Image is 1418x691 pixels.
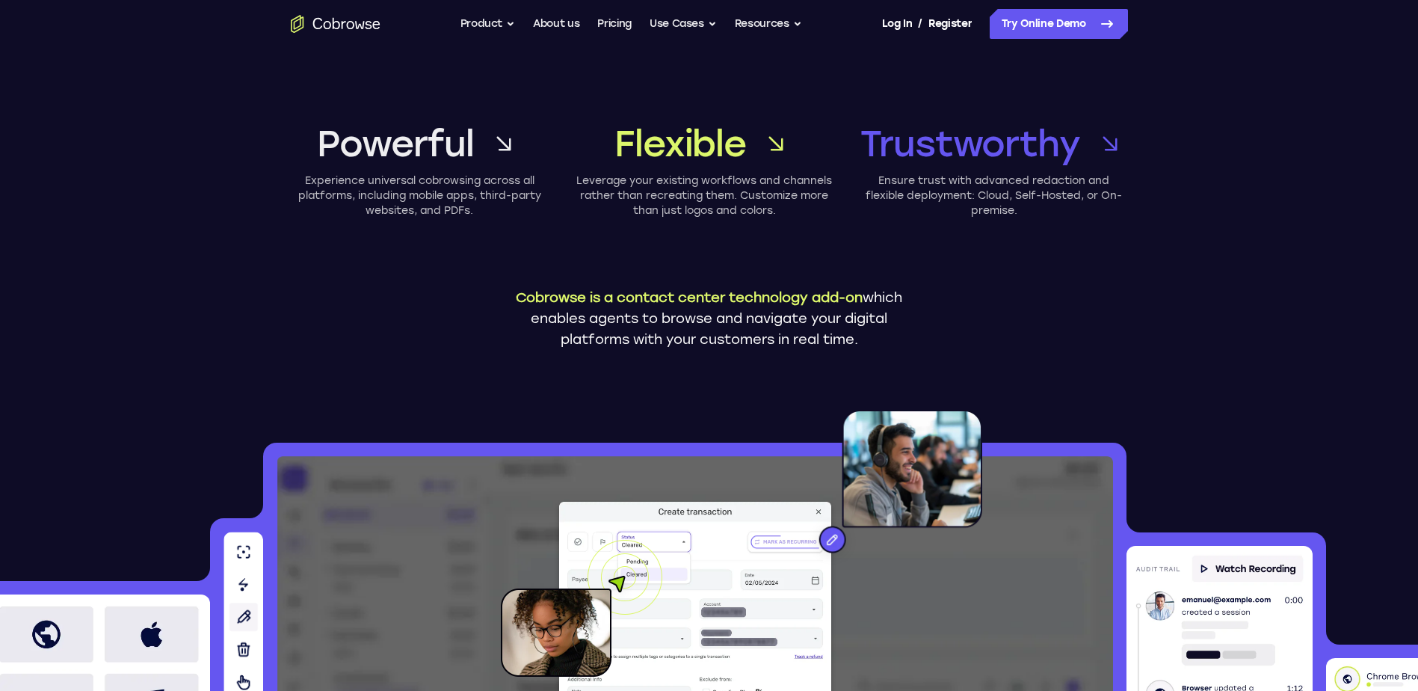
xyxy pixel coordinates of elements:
img: An agent with a headset [750,410,982,568]
a: About us [533,9,579,39]
p: Leverage your existing workflows and channels rather than recreating them. Customize more than ju... [576,173,833,218]
span: Cobrowse is a contact center technology add-on [516,289,863,306]
button: Resources [735,9,802,39]
span: Trustworthy [860,120,1080,168]
a: Log In [882,9,912,39]
p: Ensure trust with advanced redaction and flexible deployment: Cloud, Self-Hosted, or On-premise. [860,173,1128,218]
a: Go to the home page [291,15,380,33]
a: Flexible [576,120,833,168]
p: Experience universal cobrowsing across all platforms, including mobile apps, third-party websites... [291,173,549,218]
a: Pricing [597,9,632,39]
a: Register [928,9,972,39]
img: A customer holding their phone [501,540,662,677]
p: which enables agents to browse and navigate your digital platforms with your customers in real time. [504,287,915,350]
a: Try Online Demo [990,9,1128,39]
span: Powerful [317,120,473,168]
a: Trustworthy [860,120,1128,168]
button: Product [460,9,516,39]
a: Powerful [291,120,549,168]
span: Flexible [614,120,745,168]
span: / [918,15,922,33]
button: Use Cases [650,9,717,39]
